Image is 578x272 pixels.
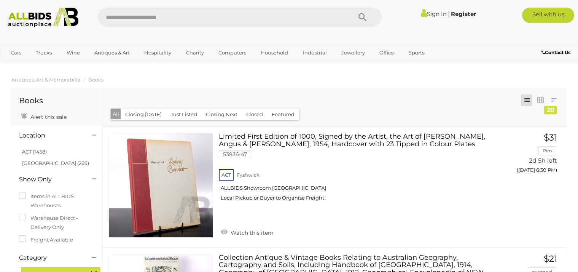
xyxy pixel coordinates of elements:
[374,46,399,59] a: Office
[11,77,81,83] a: Antiques, Art & Memorabilia
[229,229,274,236] span: Watch this item
[19,192,95,210] label: Items in ALLBIDS Warehouses
[298,46,332,59] a: Industrial
[6,46,26,59] a: Cars
[62,46,85,59] a: Wine
[448,10,450,18] span: |
[19,96,95,105] h1: Books
[29,114,67,120] span: Alert this sale
[139,46,176,59] a: Hospitality
[22,160,89,166] a: [GEOGRAPHIC_DATA] (269)
[201,109,242,120] button: Closing Next
[495,133,559,178] a: $31 Pim 2d 5h left ([DATE] 6:30 PM)
[541,48,572,57] a: Contact Us
[541,50,570,55] b: Contact Us
[544,106,557,114] div: 20
[19,132,80,139] h4: Location
[242,109,268,120] button: Closed
[256,46,293,59] a: Household
[19,235,73,244] label: Freight Available
[451,10,476,18] a: Register
[267,109,299,120] button: Featured
[89,46,135,59] a: Antiques & Art
[19,110,68,122] a: Alert this sale
[225,133,484,207] a: Limited First Edition of 1000, Signed by the Artist, the Art of [PERSON_NAME], Angus & [PERSON_NA...
[19,176,80,183] h4: Show Only
[19,214,95,232] label: Warehouse Direct - Delivery Only
[404,46,429,59] a: Sports
[31,46,57,59] a: Trucks
[166,109,202,120] button: Just Listed
[544,253,557,264] span: $21
[4,8,82,27] img: Allbids.com.au
[544,132,557,143] span: $31
[522,8,574,23] a: Sell with us
[88,77,103,83] a: Books
[421,10,447,18] a: Sign In
[336,46,370,59] a: Jewellery
[19,254,80,261] h4: Category
[344,8,382,27] button: Search
[22,149,47,155] a: ACT (1458)
[219,226,275,238] a: Watch this item
[181,46,209,59] a: Charity
[111,109,121,120] button: All
[6,59,70,72] a: [GEOGRAPHIC_DATA]
[213,46,251,59] a: Computers
[121,109,166,120] button: Closing [DATE]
